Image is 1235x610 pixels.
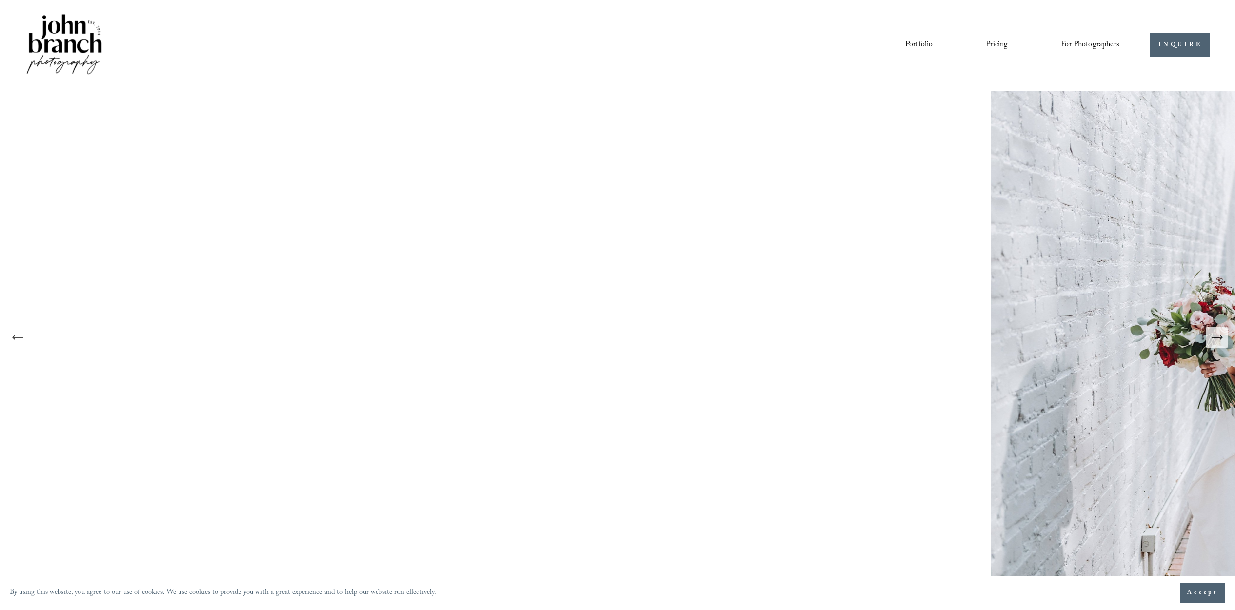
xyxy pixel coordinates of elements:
[250,91,991,585] img: A wedding party celebrating outdoors, featuring a bride and groom kissing amidst cheering bridesm...
[10,586,437,600] p: By using this website, you agree to our use of cookies. We use cookies to provide you with a grea...
[905,37,933,54] a: Portfolio
[986,37,1008,54] a: Pricing
[1061,37,1119,54] a: folder dropdown
[1150,33,1210,57] a: INQUIRE
[1180,583,1225,603] button: Accept
[1187,588,1218,598] span: Accept
[1206,327,1228,348] button: Next Slide
[1061,38,1119,53] span: For Photographers
[7,327,29,348] button: Previous Slide
[25,12,104,78] img: John Branch IV Photography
